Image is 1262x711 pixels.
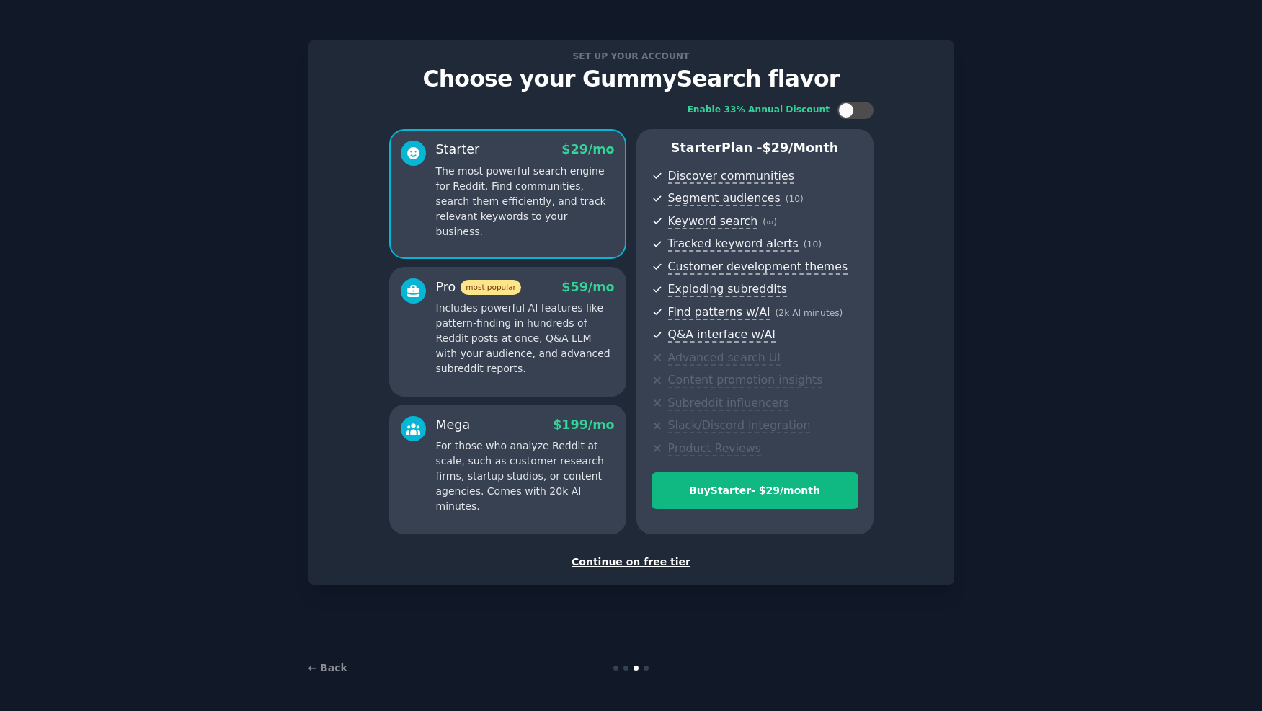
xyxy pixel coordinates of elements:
p: Choose your GummySearch flavor [324,66,939,92]
span: Set up your account [570,48,692,63]
span: $ 199 /mo [553,418,614,432]
span: ( ∞ ) [763,217,777,227]
span: Tracked keyword alerts [668,237,799,252]
div: Continue on free tier [324,555,939,570]
span: Segment audiences [668,191,781,206]
div: Pro [436,278,521,296]
p: For those who analyze Reddit at scale, such as customer research firms, startup studios, or conte... [436,438,615,514]
span: most popular [461,280,521,295]
p: Starter Plan - [652,139,858,157]
span: Q&A interface w/AI [668,327,776,343]
span: Advanced search UI [668,350,781,366]
span: Exploding subreddits [668,282,787,297]
span: Content promotion insights [668,373,823,388]
span: Find patterns w/AI [668,305,770,320]
span: ( 10 ) [804,239,822,249]
span: Customer development themes [668,260,848,275]
div: Enable 33% Annual Discount [688,104,830,117]
span: $ 29 /month [763,141,839,155]
button: BuyStarter- $29/month [652,472,858,509]
span: Slack/Discord integration [668,418,811,433]
span: Keyword search [668,214,758,229]
span: Subreddit influencers [668,396,789,411]
span: ( 10 ) [786,194,804,204]
p: The most powerful search engine for Reddit. Find communities, search them efficiently, and track ... [436,164,615,239]
span: ( 2k AI minutes ) [776,308,843,318]
div: Buy Starter - $ 29 /month [652,483,858,498]
span: Discover communities [668,169,794,184]
div: Starter [436,141,480,159]
a: ← Back [308,662,347,674]
p: Includes powerful AI features like pattern-finding in hundreds of Reddit posts at once, Q&A LLM w... [436,301,615,376]
div: Mega [436,416,471,434]
span: $ 59 /mo [561,280,614,294]
span: Product Reviews [668,441,761,456]
span: $ 29 /mo [561,142,614,156]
